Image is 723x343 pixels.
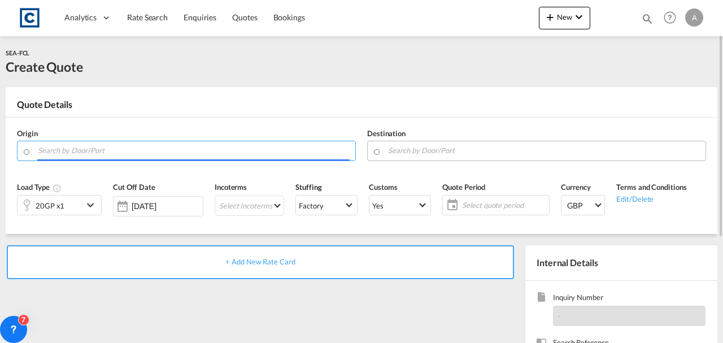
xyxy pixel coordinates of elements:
[6,98,717,116] div: Quote Details
[641,12,654,25] md-icon: icon-magnify
[17,5,42,31] img: 1fdb9190129311efbfaf67cbb4249bed.jpeg
[561,183,590,192] span: Currency
[64,12,97,23] span: Analytics
[372,201,384,210] div: Yes
[53,184,62,193] md-icon: icon-information-outline
[572,10,586,24] md-icon: icon-chevron-down
[567,200,593,211] span: GBP
[525,245,717,280] div: Internal Details
[38,141,350,160] input: Search by Door/Port
[553,292,705,305] span: Inquiry Number
[232,12,257,22] span: Quotes
[215,196,284,216] md-select: Select Incoterms
[685,8,703,27] div: A
[6,58,83,76] div: Create Quote
[299,201,323,210] div: Factory
[539,7,590,29] button: icon-plus 400-fgNewicon-chevron-down
[442,183,485,192] span: Quote Period
[543,12,586,21] span: New
[295,183,321,192] span: Stuffing
[561,195,605,215] md-select: Select Currency: £ GBPUnited Kingdom Pound
[36,198,64,214] div: 20GP x1
[641,12,654,29] div: icon-magnify
[558,311,561,320] span: -
[17,183,62,192] span: Load Type
[17,129,37,138] span: Origin
[459,197,549,213] span: Select quote period
[132,202,203,211] input: Select
[616,193,686,204] div: Edit/Delete
[616,183,686,192] span: Terms and Conditions
[543,10,557,24] md-icon: icon-plus 400-fg
[7,245,514,279] div: + Add New Rate Card
[367,129,406,138] span: Destination
[462,200,546,210] span: Select quote period
[273,12,305,22] span: Bookings
[388,141,700,160] input: Search by Door/Port
[369,195,431,215] md-select: Select Customs: Yes
[225,257,295,266] span: + Add New Rate Card
[215,183,247,192] span: Incoterms
[660,8,680,27] span: Help
[127,12,168,22] span: Rate Search
[184,12,216,22] span: Enquiries
[113,183,155,192] span: Cut Off Date
[84,198,101,212] md-icon: icon-chevron-down
[443,198,456,212] md-icon: icon-calendar
[17,195,102,215] div: 20GP x1icon-chevron-down
[369,183,397,192] span: Customs
[660,8,685,28] div: Help
[295,195,358,215] md-select: Select Stuffing: Factory
[6,49,29,57] span: SEA-FCL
